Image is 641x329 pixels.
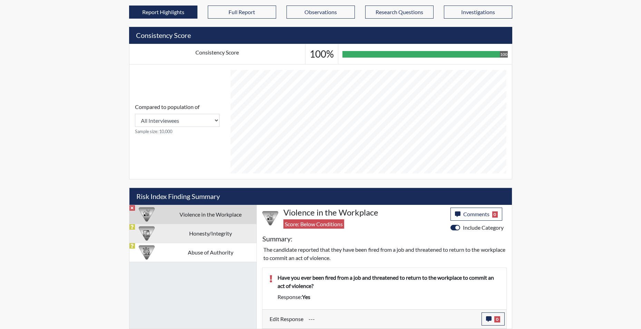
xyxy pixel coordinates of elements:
div: Consistency Score comparison among population [135,103,220,135]
img: CATEGORY%20ICON-01.94e51fac.png [139,245,155,260]
img: CATEGORY%20ICON-11.a5f294f4.png [139,226,155,241]
button: Research Questions [365,6,434,19]
p: The candidate reported that they have been fired from a job and threatened to return to the workp... [263,246,505,262]
button: Report Highlights [129,6,197,19]
h3: 100% [310,48,334,60]
button: Observations [286,6,355,19]
button: Investigations [444,6,512,19]
td: Consistency Score [129,44,305,64]
h5: Consistency Score [129,27,512,44]
h5: Risk Index Finding Summary [129,188,512,205]
span: Score: Below Conditions [283,219,344,229]
div: Response: [272,293,505,301]
p: Have you ever been fired from a job and threatened to return to the workplace to commit an act of... [278,273,499,290]
td: Honesty/Integrity [164,224,256,243]
label: Edit Response [270,312,303,326]
label: Include Category [463,223,504,232]
span: 0 [492,211,498,218]
h4: Violence in the Workplace [283,208,445,218]
td: Abuse of Authority [164,243,256,262]
span: Comments [463,211,489,217]
span: 0 [494,316,500,322]
label: Compared to population of [135,103,200,111]
button: Comments0 [450,208,503,221]
img: CATEGORY%20ICON-26.eccbb84f.png [262,210,278,226]
span: yes [302,293,310,300]
small: Sample size: 10,000 [135,128,220,135]
button: Full Report [208,6,276,19]
td: Violence in the Workplace [164,205,256,224]
div: Update the test taker's response, the change might impact the score [303,312,482,326]
button: 0 [482,312,505,326]
h5: Summary: [262,235,292,243]
div: 100 [500,51,508,58]
img: CATEGORY%20ICON-26.eccbb84f.png [139,207,155,222]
